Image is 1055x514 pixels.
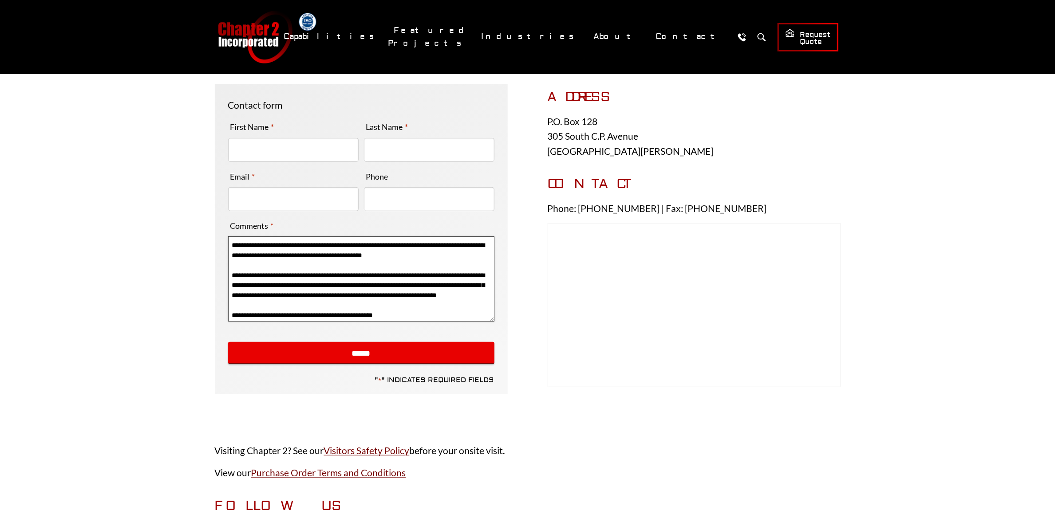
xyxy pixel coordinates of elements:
p: P.O. Box 128 305 South C.P. Avenue [GEOGRAPHIC_DATA][PERSON_NAME] [548,114,841,159]
p: " " indicates required fields [375,376,494,385]
a: Visitors Safety Policy [324,445,410,456]
label: Comments [228,219,276,233]
p: View our [215,465,841,480]
p: Visiting Chapter 2? See our before your onsite visit. [215,443,841,458]
h3: CONTACT [548,176,841,192]
a: Featured Projects [388,21,471,53]
label: First Name [228,120,277,134]
h3: ADDRESS [548,89,841,105]
p: Contact form [228,98,494,113]
a: Call Us [734,29,751,45]
label: Last Name [364,120,411,134]
h3: FOLLOW US [215,498,841,514]
a: About [588,27,646,46]
a: Request Quote [778,23,838,51]
label: Phone [364,169,391,184]
a: Capabilities [278,27,384,46]
p: Phone: [PHONE_NUMBER] | Fax: [PHONE_NUMBER] [548,201,841,216]
a: Industries [476,27,584,46]
button: Search [754,29,770,45]
a: Chapter 2 Incorporated [217,11,292,63]
span: Request Quote [785,28,831,47]
label: Email [228,169,257,184]
a: Purchase Order Terms and Conditions [251,467,406,478]
a: Contact [650,27,730,46]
